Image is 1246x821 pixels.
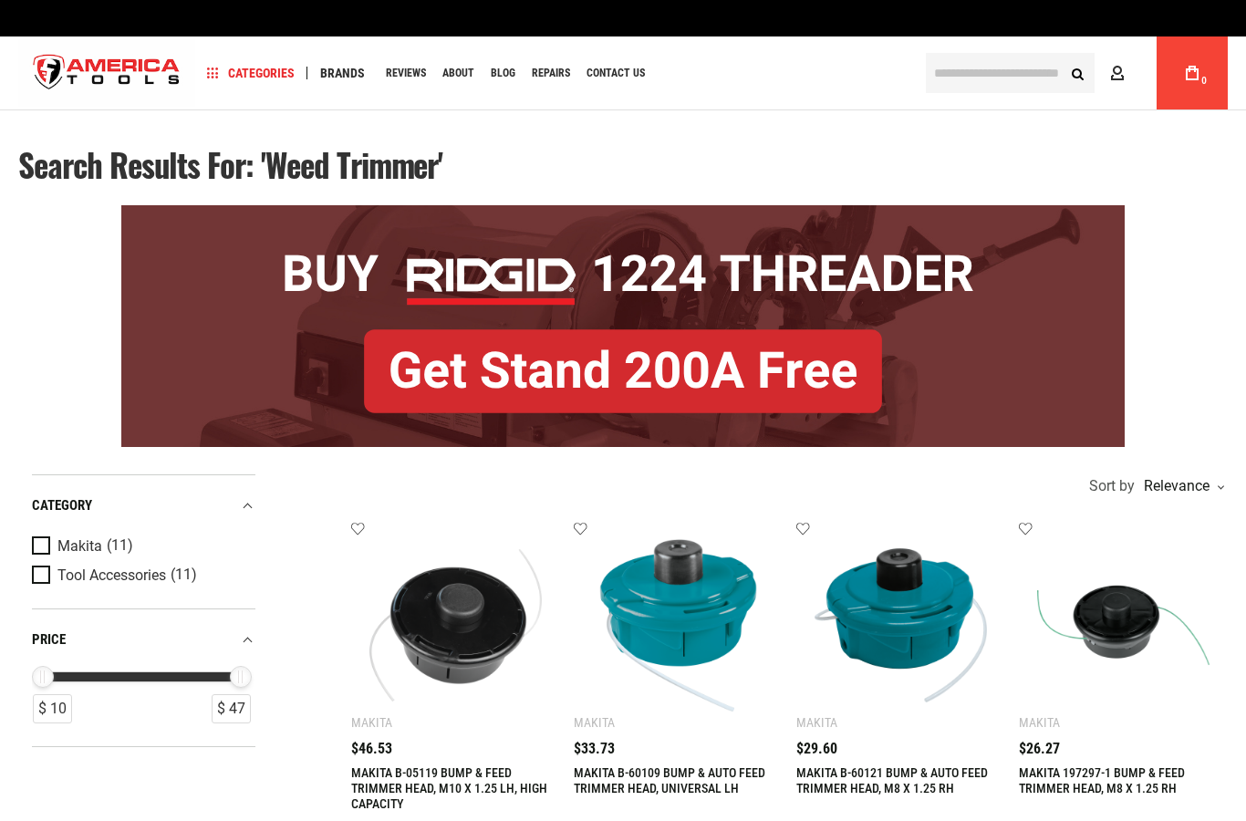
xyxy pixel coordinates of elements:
span: About [442,68,474,78]
span: (11) [171,567,197,583]
div: Product Filters [32,474,255,747]
span: Search results for: 'Weed trimmer' [18,140,442,188]
img: MAKITA B-05119 BUMP & FEED TRIMMER HEAD, M10 X 1.25 LH, HIGH CAPACITY [369,539,542,712]
div: $ 10 [33,693,72,723]
span: $33.73 [574,742,615,756]
span: Categories [207,67,295,79]
span: $46.53 [351,742,392,756]
span: Blog [491,68,515,78]
span: 0 [1201,76,1207,86]
a: MAKITA 197297-1 BUMP & FEED TRIMMER HEAD, M8 X 1.25 RH [1019,765,1185,795]
span: Tool Accessories [57,567,166,584]
img: MAKITA 197297-1 BUMP & FEED TRIMMER HEAD, M8 X 1.25 RH [1037,539,1210,712]
span: Brands [320,67,365,79]
a: About [434,61,483,86]
a: MAKITA B-05119 BUMP & FEED TRIMMER HEAD, M10 X 1.25 LH, HIGH CAPACITY [351,765,547,811]
span: Sort by [1089,479,1135,494]
span: Contact Us [587,68,645,78]
img: America Tools [18,39,195,108]
div: price [32,628,255,652]
a: Blog [483,61,524,86]
span: Makita [57,538,102,555]
div: category [32,494,255,518]
span: $29.60 [796,742,837,756]
div: Relevance [1139,479,1223,494]
img: BOGO: Buy RIDGID® 1224 Threader, Get Stand 200A Free! [121,205,1125,447]
div: Makita [796,715,837,730]
img: MAKITA B-60121 BUMP & AUTO FEED TRIMMER HEAD, M8 X 1.25 RH [815,539,987,712]
div: $ 47 [212,693,251,723]
img: MAKITA B-60109 BUMP & AUTO FEED TRIMMER HEAD, UNIVERSAL LH [592,539,764,712]
div: Makita [574,715,615,730]
a: Brands [312,61,373,86]
a: store logo [18,39,195,108]
a: MAKITA B-60121 BUMP & AUTO FEED TRIMMER HEAD, M8 X 1.25 RH [796,765,988,795]
a: BOGO: Buy RIDGID® 1224 Threader, Get Stand 200A Free! [121,205,1125,219]
span: (11) [107,538,133,554]
a: Makita (11) [32,536,251,556]
a: MAKITA B-60109 BUMP & AUTO FEED TRIMMER HEAD, UNIVERSAL LH [574,765,765,795]
span: $26.27 [1019,742,1060,756]
a: Repairs [524,61,578,86]
div: Makita [351,715,392,730]
a: Categories [199,61,303,86]
span: Reviews [386,68,426,78]
a: Contact Us [578,61,653,86]
div: Makita [1019,715,1060,730]
span: Repairs [532,68,570,78]
button: Search [1060,56,1095,90]
a: 0 [1175,36,1210,109]
a: Tool Accessories (11) [32,566,251,586]
a: Reviews [378,61,434,86]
